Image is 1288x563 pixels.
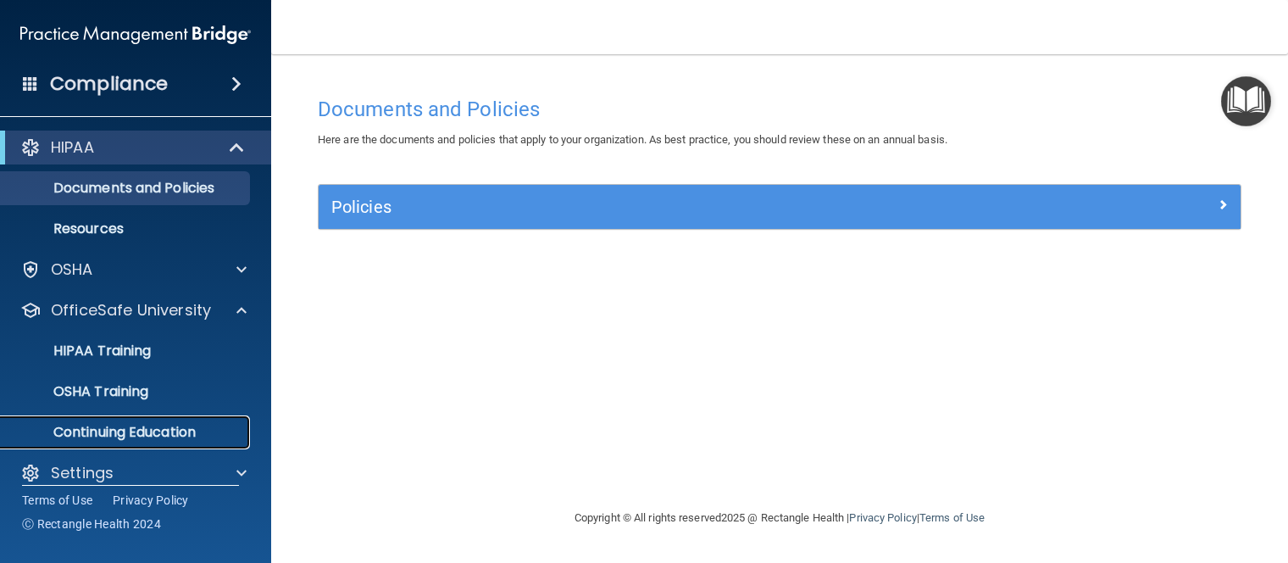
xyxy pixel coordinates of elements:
h4: Documents and Policies [318,98,1241,120]
p: HIPAA [51,137,94,158]
button: Open Resource Center [1221,76,1271,126]
p: OSHA Training [11,383,148,400]
span: Here are the documents and policies that apply to your organization. As best practice, you should... [318,133,947,146]
div: Copyright © All rights reserved 2025 @ Rectangle Health | | [470,491,1089,545]
h4: Compliance [50,72,168,96]
a: Policies [331,193,1228,220]
p: Documents and Policies [11,180,242,197]
a: HIPAA [20,137,246,158]
a: Terms of Use [919,511,985,524]
a: Terms of Use [22,492,92,509]
p: OSHA [51,259,93,280]
p: Settings [51,463,114,483]
a: OfficeSafe University [20,300,247,321]
p: HIPAA Training [11,343,151,360]
iframe: Drift Widget Chat Controller [996,443,1268,510]
img: PMB logo [20,18,251,52]
a: OSHA [20,259,247,280]
h5: Policies [331,198,997,216]
p: Continuing Education [11,424,242,441]
a: Settings [20,463,247,483]
p: Resources [11,220,242,237]
p: OfficeSafe University [51,300,211,321]
a: Privacy Policy [849,511,916,524]
a: Privacy Policy [113,492,189,509]
span: Ⓒ Rectangle Health 2024 [22,516,161,532]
